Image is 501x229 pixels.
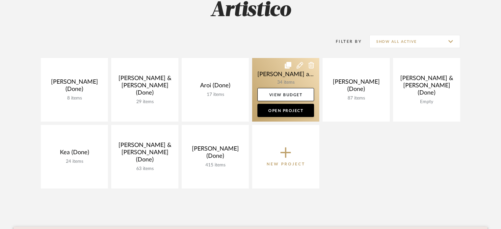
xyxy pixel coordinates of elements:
[117,75,173,99] div: [PERSON_NAME] & [PERSON_NAME] (Done)
[117,99,173,105] div: 29 items
[398,75,455,99] div: [PERSON_NAME] & [PERSON_NAME] (Done)
[187,162,244,168] div: 415 items
[252,125,319,188] button: New Project
[328,96,384,101] div: 87 items
[46,149,103,159] div: Kea (Done)
[117,142,173,166] div: [PERSON_NAME] & [PERSON_NAME] (Done)
[187,92,244,98] div: 17 items
[327,38,362,45] div: Filter By
[46,96,103,101] div: 8 items
[257,104,314,117] a: Open Project
[187,145,244,162] div: [PERSON_NAME] (Done)
[187,82,244,92] div: Aroi (Done)
[267,161,305,167] p: New Project
[257,88,314,101] a: View Budget
[46,159,103,164] div: 24 items
[398,99,455,105] div: Empty
[46,78,103,96] div: [PERSON_NAME] (Done)
[328,78,384,96] div: [PERSON_NAME] (Done)
[117,166,173,172] div: 63 items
